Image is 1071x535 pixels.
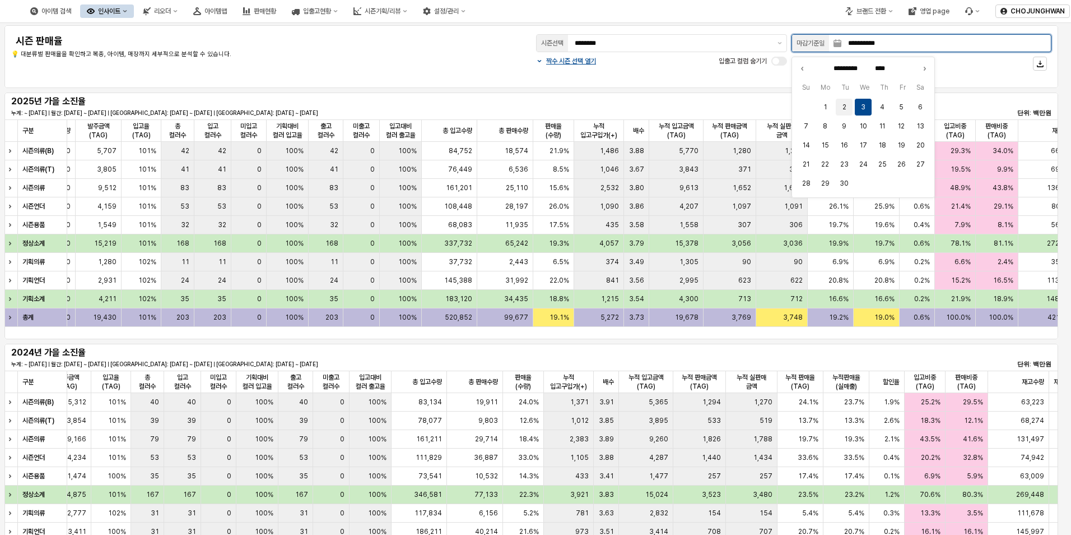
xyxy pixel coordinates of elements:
[579,122,619,140] span: 누적 입고구입가(+)
[283,373,308,391] span: 출고 컬러수
[797,82,815,93] span: Su
[354,373,387,391] span: 입고대비 컬러 출고율
[549,220,569,229] span: 17.5%
[679,257,699,266] span: 1,305
[22,202,45,210] strong: 시즌언더
[16,35,440,47] h4: 시즌 판매율
[4,197,19,215] div: Expand row
[732,202,751,211] span: 1,097
[893,137,910,154] button: 2025-09-19
[80,122,117,140] span: 발주금액(TAG)
[912,118,929,135] button: 2025-09-13
[784,202,803,211] span: 1,091
[893,99,910,116] button: 2025-09-05
[97,202,117,211] span: 4,159
[446,183,472,192] span: 161,201
[553,257,569,266] span: 6.5%
[416,4,472,18] div: 설정/관리
[285,276,304,285] span: 100%
[98,7,120,15] div: 인사이트
[4,234,19,252] div: Expand row
[548,373,589,391] span: 누적 입고구입가(+)
[828,239,849,248] span: 19.9%
[633,126,644,135] span: 배수
[348,122,375,140] span: 미출고 컬러수
[783,239,803,248] span: 3,036
[773,35,786,52] button: 제안 사항 표시
[370,276,375,285] span: 0
[914,257,930,266] span: 0.2%
[11,50,445,59] p: 💡 대분류별 판매율을 확인하고 복종, 아이템, 매장까지 세부적으로 분석할 수 있습니다.
[1011,7,1065,16] p: CHOJUNGHWAN
[370,165,375,174] span: 0
[817,137,833,154] button: 2025-09-15
[370,183,375,192] span: 0
[836,82,854,93] span: Tu
[606,257,619,266] span: 374
[4,160,19,178] div: Expand row
[546,57,596,66] p: 짝수 시즌 선택 열기
[444,239,472,248] span: 337,732
[874,220,895,229] span: 19.6%
[217,183,226,192] span: 83
[785,146,803,155] span: 1,272
[181,220,189,229] span: 32
[370,257,375,266] span: 0
[874,239,895,248] span: 19.7%
[398,220,417,229] span: 100%
[912,156,929,173] button: 2025-09-27
[257,146,262,155] span: 0
[448,165,472,174] span: 76,449
[97,165,117,174] span: 3,805
[878,257,895,266] span: 6.9%
[448,220,472,229] span: 68,083
[4,308,19,326] div: Expand row
[798,175,814,192] button: 2025-09-28
[914,202,930,211] span: 0.6%
[679,165,699,174] span: 3,843
[181,276,189,285] span: 24
[998,220,1013,229] span: 8.1%
[600,183,619,192] span: 2,532
[254,7,276,15] div: 판매현황
[180,183,189,192] span: 83
[538,122,569,140] span: 판매율(수량)
[599,239,619,248] span: 4,057
[97,220,117,229] span: 1,549
[329,202,338,211] span: 53
[329,183,338,192] span: 83
[285,183,304,192] span: 100%
[176,239,189,248] span: 168
[257,165,262,174] span: 0
[797,63,808,74] button: Previous month
[902,4,956,18] div: 영업 page
[218,220,226,229] span: 32
[4,486,19,504] div: Expand row
[285,220,304,229] span: 100%
[4,290,19,308] div: Expand row
[798,137,814,154] button: 2025-09-14
[553,165,569,174] span: 8.5%
[257,257,262,266] span: 0
[443,126,472,135] span: 총 입고수량
[97,146,117,155] span: 5,707
[509,257,528,266] span: 2,443
[138,220,156,229] span: 101%
[817,156,833,173] button: 2025-09-22
[894,82,911,93] span: Fr
[330,146,338,155] span: 42
[761,122,803,140] span: 누적 실판매 금액
[199,122,227,140] span: 입고 컬러수
[126,122,156,140] span: 입고율(TAG)
[4,504,19,522] div: Expand row
[954,220,971,229] span: 7.9%
[836,118,853,135] button: 2025-09-09
[138,257,156,266] span: 102%
[98,183,117,192] span: 9,512
[138,183,156,192] span: 101%
[4,393,19,411] div: Expand row
[257,239,262,248] span: 0
[271,122,304,140] span: 기획대비 컬러 입고율
[241,373,273,391] span: 기획대비 컬러 입고율
[600,165,619,174] span: 1,046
